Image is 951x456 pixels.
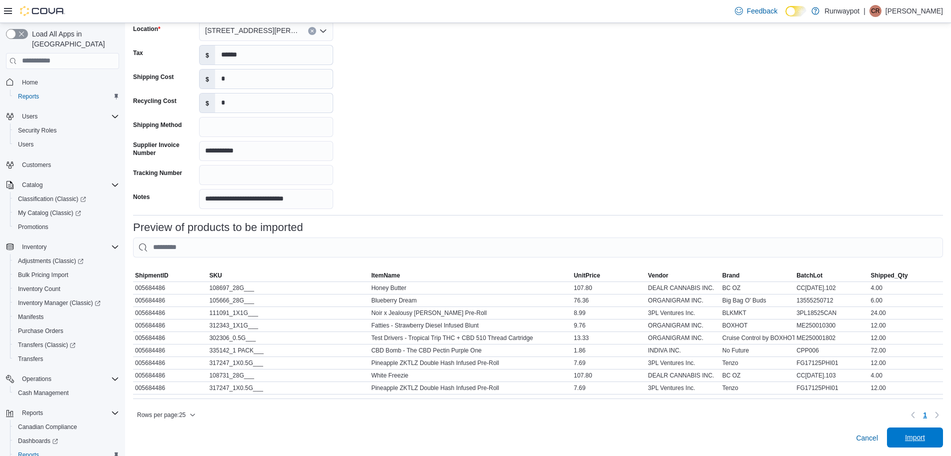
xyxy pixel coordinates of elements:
[133,409,200,421] button: Rows per page:25
[22,375,52,383] span: Operations
[18,299,101,307] span: Inventory Manager (Classic)
[18,373,119,385] span: Operations
[10,310,123,324] button: Manifests
[10,206,123,220] a: My Catalog (Classic)
[2,372,123,386] button: Operations
[646,344,720,356] div: INDIVA INC.
[794,357,868,369] div: FG17125PHI01
[14,435,119,447] span: Dashboards
[14,311,48,323] a: Manifests
[10,254,123,268] a: Adjustments (Classic)
[10,192,123,206] a: Classification (Classic)
[794,307,868,319] div: 3PL18525CAN
[18,110,42,122] button: Users
[18,140,34,148] span: Users
[205,24,298,36] span: [STREET_ADDRESS][PERSON_NAME]
[18,179,119,191] span: Catalog
[648,271,668,279] span: Vendor
[369,269,572,281] button: ItemName
[133,282,207,294] div: 005684486
[10,296,123,310] a: Inventory Manager (Classic)
[133,294,207,306] div: 005684486
[852,428,882,448] button: Cancel
[207,282,369,294] div: 108697_28G___
[18,159,55,171] a: Customers
[369,307,572,319] div: Noir x Jealousy [PERSON_NAME] Pre-Roll
[207,382,369,394] div: 317247_1X0.5G___
[10,338,123,352] a: Transfers (Classic)
[18,437,58,445] span: Dashboards
[572,269,646,281] button: UnitPrice
[14,255,88,267] a: Adjustments (Classic)
[646,332,720,344] div: ORGANIGRAM INC.
[209,271,222,279] span: SKU
[794,344,868,356] div: CPP006
[10,352,123,366] button: Transfers
[308,27,316,35] button: Clear input
[869,357,943,369] div: 12.00
[14,325,68,337] a: Purchase Orders
[720,282,794,294] div: BC OZ
[722,271,740,279] span: Brand
[10,268,123,282] button: Bulk Pricing Import
[869,269,943,281] button: Shipped_Qty
[133,237,943,257] input: This is a search bar. As you type, the results lower in the page will automatically filter.
[18,209,81,217] span: My Catalog (Classic)
[794,319,868,331] div: ME250010300
[18,241,51,253] button: Inventory
[14,283,119,295] span: Inventory Count
[18,158,119,171] span: Customers
[572,294,646,306] div: 76.36
[18,423,77,431] span: Canadian Compliance
[133,369,207,381] div: 005684486
[794,382,868,394] div: FG17125PHI01
[720,369,794,381] div: BC OZ
[14,353,119,365] span: Transfers
[871,271,908,279] span: Shipped_Qty
[646,294,720,306] div: ORGANIGRAM INC.
[369,332,572,344] div: Test Drivers - Tropical Trip THC + CBD 510 Thread Cartridge
[18,313,44,321] span: Manifests
[572,307,646,319] div: 8.99
[137,411,186,419] span: Rows per page : 25
[14,90,43,102] a: Reports
[133,49,143,57] label: Tax
[207,269,369,281] button: SKU
[869,282,943,294] div: 4.00
[28,29,119,49] span: Load All Apps in [GEOGRAPHIC_DATA]
[369,294,572,306] div: Blueberry Dream
[18,179,47,191] button: Catalog
[18,373,56,385] button: Operations
[18,241,119,253] span: Inventory
[18,223,49,231] span: Promotions
[200,93,215,112] label: $
[871,5,879,17] span: CR
[14,387,73,399] a: Cash Management
[2,406,123,420] button: Reports
[133,97,177,105] label: Recycling Cost
[574,271,600,279] span: UnitPrice
[794,282,868,294] div: CC[DATE].102
[133,344,207,356] div: 005684486
[18,389,69,397] span: Cash Management
[14,283,65,295] a: Inventory Count
[14,221,53,233] a: Promotions
[720,269,794,281] button: Brand
[10,420,123,434] button: Canadian Compliance
[907,407,943,423] nav: Pagination for table: MemoryTable from EuiInMemoryTable
[794,332,868,344] div: ME250001802
[720,307,794,319] div: BLKMKT
[133,319,207,331] div: 005684486
[794,369,868,381] div: CC[DATE].103
[646,382,720,394] div: 3PL Ventures Inc.
[133,307,207,319] div: 005684486
[200,69,215,88] label: $
[869,294,943,306] div: 6.00
[14,435,62,447] a: Dashboards
[907,409,919,421] button: Previous page
[14,138,119,150] span: Users
[10,324,123,338] button: Purchase Orders
[572,282,646,294] div: 107.80
[133,269,207,281] button: ShipmentID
